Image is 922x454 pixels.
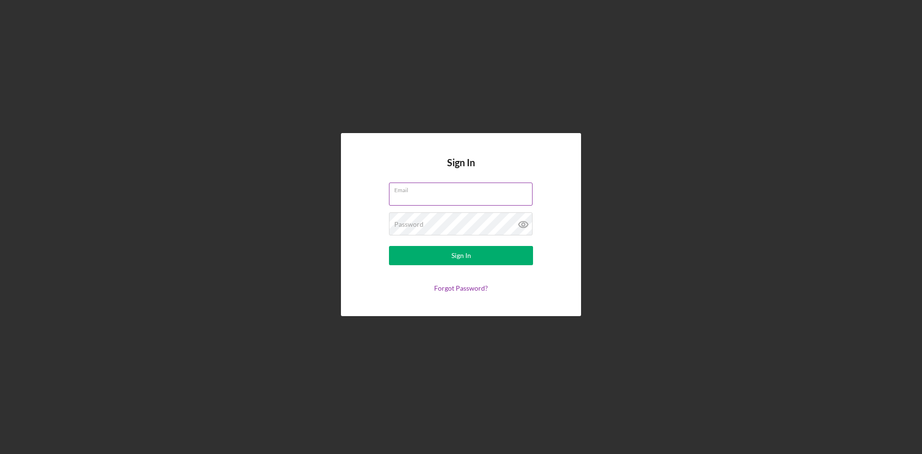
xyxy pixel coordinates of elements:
button: Sign In [389,246,533,265]
label: Email [394,183,533,194]
a: Forgot Password? [434,284,488,292]
label: Password [394,221,424,228]
div: Sign In [451,246,471,265]
h4: Sign In [447,157,475,183]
